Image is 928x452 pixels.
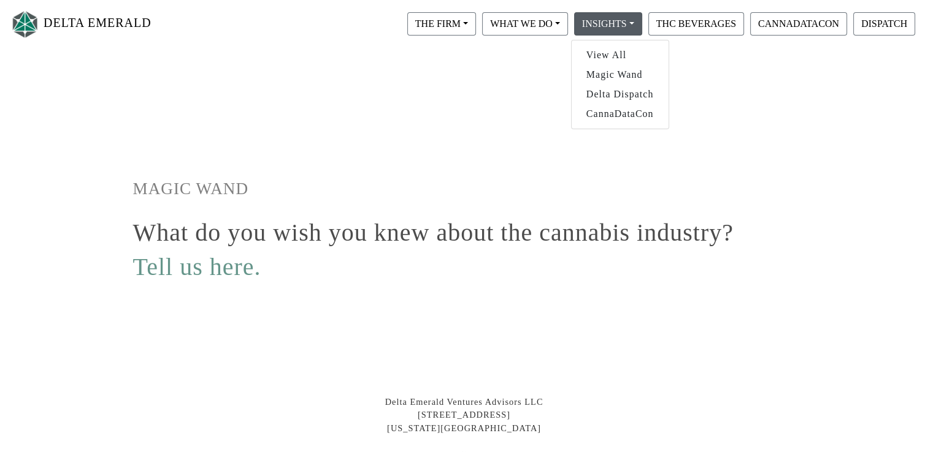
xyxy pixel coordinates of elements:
button: CANNADATACON [750,12,847,36]
a: THC BEVERAGES [645,18,747,28]
a: Delta Dispatch [572,85,669,104]
button: THE FIRM [407,12,476,36]
button: DISPATCH [853,12,915,36]
a: Tell us here. [133,253,261,281]
a: View All [572,45,669,65]
div: THE FIRM [571,40,669,129]
button: WHAT WE DO [482,12,568,36]
a: DISPATCH [850,18,918,28]
h1: MAGIC WAND [133,179,796,199]
a: DELTA EMERALD [10,5,151,43]
div: Delta Emerald Ventures Advisors LLC [STREET_ADDRESS] [US_STATE][GEOGRAPHIC_DATA] [124,396,805,435]
a: CannaDataCon [572,104,669,124]
button: INSIGHTS [574,12,642,36]
h1: What do you wish you knew about the cannabis industry? [133,218,796,247]
button: THC BEVERAGES [648,12,744,36]
a: CANNADATACON [747,18,850,28]
img: Logo [10,8,40,40]
a: Magic Wand [572,65,669,85]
